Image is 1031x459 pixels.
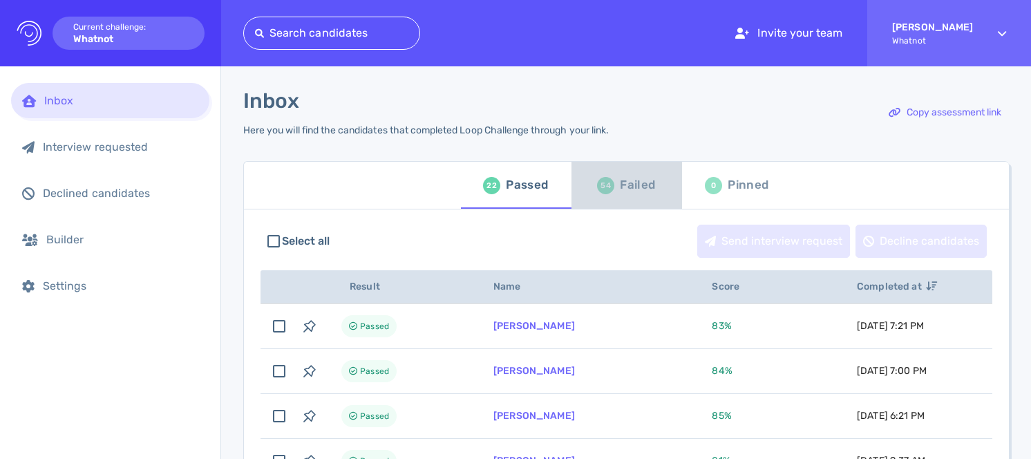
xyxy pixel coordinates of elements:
[881,96,1009,129] button: Copy assessment link
[44,94,198,107] div: Inbox
[483,177,500,194] div: 22
[855,225,987,258] button: Decline candidates
[857,410,925,422] span: [DATE] 6:21 PM
[705,177,722,194] div: 0
[243,88,299,113] h1: Inbox
[493,410,575,422] a: [PERSON_NAME]
[882,97,1008,129] div: Copy assessment link
[360,363,389,380] span: Passed
[712,410,731,422] span: 85 %
[857,320,924,332] span: [DATE] 7:21 PM
[892,36,973,46] span: Whatnot
[697,225,850,258] button: Send interview request
[46,233,198,246] div: Builder
[856,225,986,257] div: Decline candidates
[282,233,330,250] span: Select all
[857,281,937,292] span: Completed at
[43,279,198,292] div: Settings
[506,175,548,196] div: Passed
[698,225,849,257] div: Send interview request
[712,281,755,292] span: Score
[360,408,389,424] span: Passed
[493,281,536,292] span: Name
[493,320,575,332] a: [PERSON_NAME]
[712,365,732,377] span: 84 %
[493,365,575,377] a: [PERSON_NAME]
[857,365,927,377] span: [DATE] 7:00 PM
[712,320,731,332] span: 83 %
[892,21,973,33] strong: [PERSON_NAME]
[325,270,477,304] th: Result
[728,175,768,196] div: Pinned
[243,124,609,136] div: Here you will find the candidates that completed Loop Challenge through your link.
[597,177,614,194] div: 54
[360,318,389,335] span: Passed
[43,140,198,153] div: Interview requested
[620,175,655,196] div: Failed
[43,187,198,200] div: Declined candidates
